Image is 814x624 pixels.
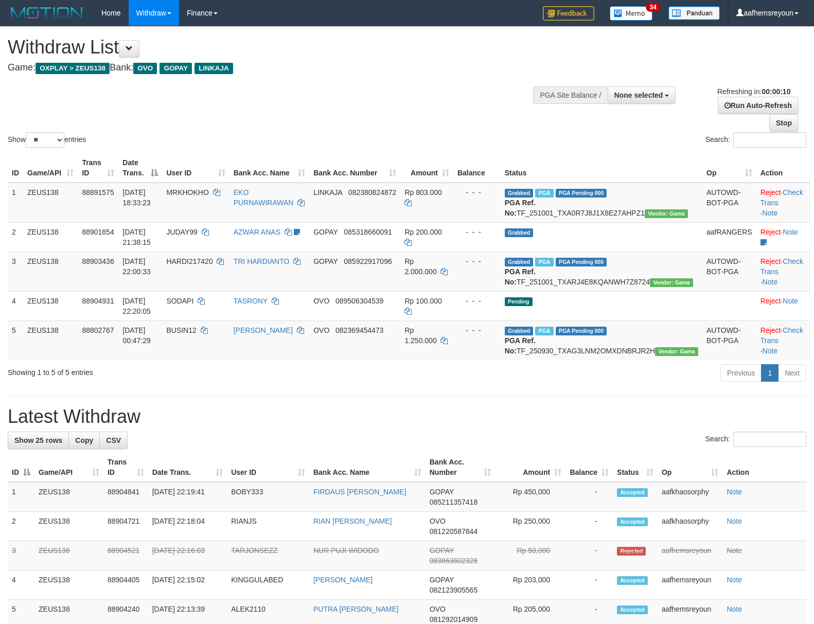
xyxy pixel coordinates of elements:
span: JUDAY99 [166,228,197,236]
span: Copy 082380824872 to clipboard [348,188,396,197]
a: Note [783,228,798,236]
a: Previous [720,364,762,382]
span: 88891575 [82,188,114,197]
span: Vendor URL: https://trx31.1velocity.biz [645,209,688,218]
button: None selected [608,86,676,104]
span: Rp 803.000 [404,188,441,197]
td: [DATE] 22:19:41 [148,482,227,512]
span: [DATE] 18:33:23 [122,188,151,207]
td: Rp 50,000 [495,541,565,570]
label: Search: [705,132,806,148]
input: Search: [733,432,806,447]
th: Date Trans.: activate to sort column ascending [148,453,227,482]
img: panduan.png [668,6,720,20]
td: [DATE] 22:18:04 [148,512,227,541]
span: Rp 100.000 [404,297,441,305]
span: PGA Pending [556,327,607,335]
td: - [565,541,613,570]
span: Rejected [617,547,646,556]
th: Amount: activate to sort column ascending [400,153,453,183]
th: Bank Acc. Number: activate to sort column ascending [309,153,400,183]
a: Reject [760,326,781,334]
span: Rp 1.250.000 [404,326,436,345]
span: GOPAY [430,546,454,555]
td: ZEUS138 [23,222,78,252]
span: BUSIN12 [166,326,196,334]
span: 88802767 [82,326,114,334]
a: Note [763,278,778,286]
td: ZEUS138 [34,541,103,570]
span: Copy 082123905565 to clipboard [430,586,477,594]
td: ZEUS138 [34,512,103,541]
td: - [565,570,613,600]
span: Copy 081292014909 to clipboard [430,615,477,623]
div: - - - [457,256,497,266]
th: Op: activate to sort column ascending [658,453,723,482]
td: ZEUS138 [34,482,103,512]
td: · [756,291,810,320]
strong: 00:00:10 [762,87,790,96]
span: Vendor URL: https://trx31.1velocity.biz [655,347,698,356]
th: Bank Acc. Name: activate to sort column ascending [309,453,426,482]
span: GOPAY [313,257,338,265]
span: Show 25 rows [14,436,62,444]
th: Trans ID: activate to sort column ascending [103,453,148,482]
td: 2 [8,512,34,541]
td: RIANJS [227,512,309,541]
a: Note [763,347,778,355]
span: 34 [646,3,660,12]
td: [DATE] 22:16:03 [148,541,227,570]
span: OVO [313,297,329,305]
span: Copy 081220587844 to clipboard [430,527,477,536]
img: MOTION_logo.png [8,5,86,21]
a: TASRONY [234,297,268,305]
td: 1 [8,183,23,223]
td: aafhemsreyoun [658,570,723,600]
td: · · [756,320,810,360]
div: - - - [457,187,497,198]
a: Check Trans [760,188,803,207]
th: Op: activate to sort column ascending [702,153,756,183]
td: aafkhaosorphy [658,482,723,512]
img: Feedback.jpg [543,6,594,21]
td: 88904405 [103,570,148,600]
a: Show 25 rows [8,432,69,449]
td: 88904521 [103,541,148,570]
th: Status [501,153,702,183]
span: Marked by aafsreyleap [535,258,553,266]
a: Copy [68,432,100,449]
span: Copy 082369454473 to clipboard [335,326,383,334]
td: 3 [8,252,23,291]
span: Accepted [617,605,648,614]
span: GOPAY [430,488,454,496]
span: Refreshing in: [717,87,790,96]
td: Rp 203,000 [495,570,565,600]
label: Show entries [8,132,86,148]
a: Reject [760,297,781,305]
th: User ID: activate to sort column ascending [162,153,229,183]
td: Rp 250,000 [495,512,565,541]
td: AUTOWD-BOT-PGA [702,320,756,360]
td: 1 [8,482,34,512]
th: Action [756,153,810,183]
th: Trans ID: activate to sort column ascending [78,153,118,183]
th: Balance [453,153,501,183]
td: Rp 450,000 [495,482,565,512]
th: Balance: activate to sort column ascending [565,453,613,482]
a: RIAN [PERSON_NAME] [313,517,392,525]
td: TF_251001_TXARJ4E8KQANWH7Z8724 [501,252,702,291]
td: · · [756,252,810,291]
span: Copy 083863602328 to clipboard [430,557,477,565]
a: Note [727,517,742,525]
td: aafhemsreyoun [658,541,723,570]
th: User ID: activate to sort column ascending [227,453,309,482]
td: [DATE] 22:15:02 [148,570,227,600]
a: Note [763,209,778,217]
span: Accepted [617,488,648,497]
a: Stop [769,114,799,132]
a: PUTRA [PERSON_NAME] [313,605,399,613]
td: BOBY333 [227,482,309,512]
span: OVO [430,517,446,525]
td: TF_251001_TXA0R7J8J1X8E27AHPZ1 [501,183,702,223]
input: Search: [733,132,806,148]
